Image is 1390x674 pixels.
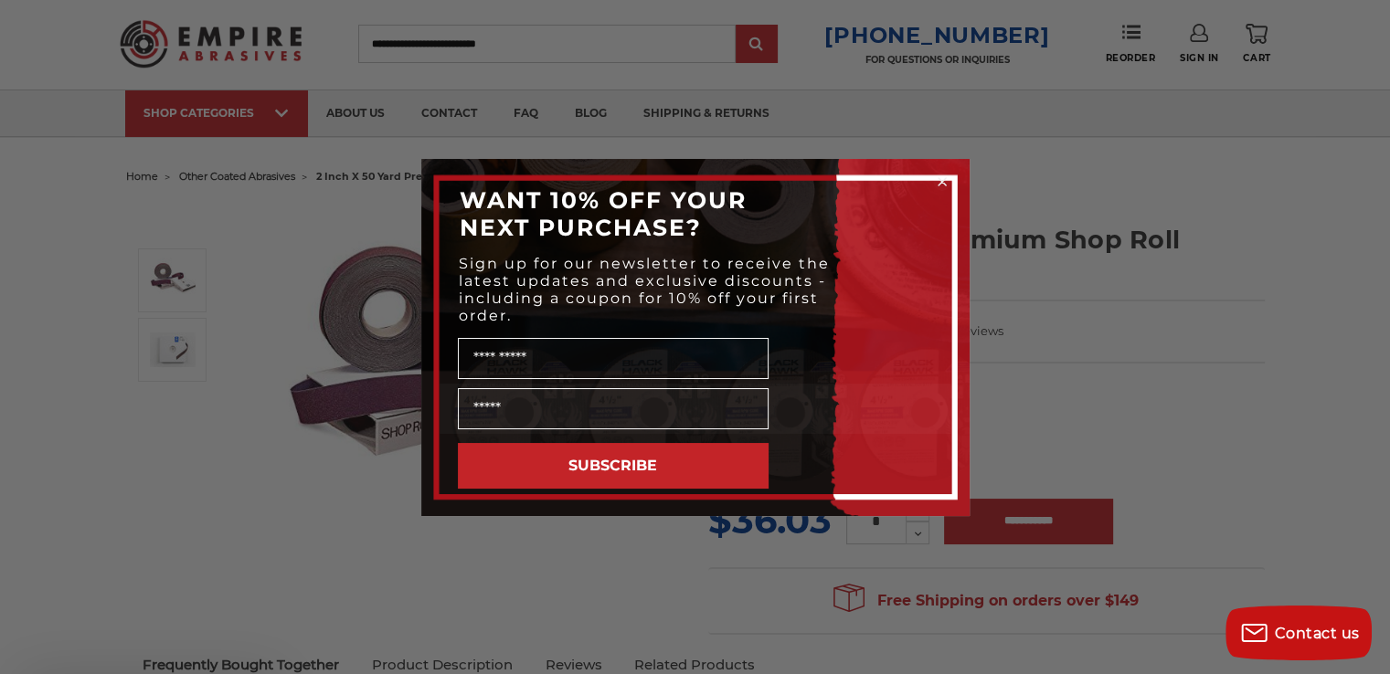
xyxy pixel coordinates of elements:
input: Email [458,388,769,429]
button: Contact us [1226,606,1372,660]
button: Close dialog [933,173,951,191]
button: SUBSCRIBE [458,443,769,489]
span: WANT 10% OFF YOUR NEXT PURCHASE? [460,186,747,241]
span: Sign up for our newsletter to receive the latest updates and exclusive discounts - including a co... [459,255,830,324]
span: Contact us [1275,625,1360,642]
